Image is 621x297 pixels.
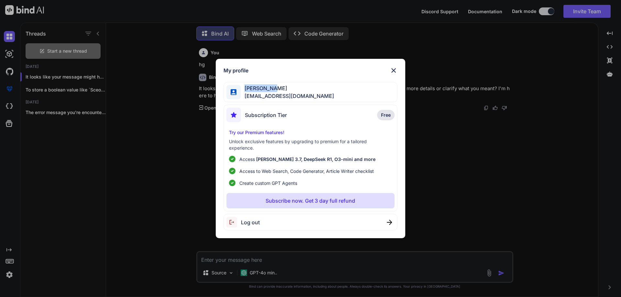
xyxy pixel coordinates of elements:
[226,193,395,208] button: Subscribe now. Get 3 day full refund
[239,180,297,186] span: Create custom GPT Agents
[226,217,241,228] img: logout
[229,156,235,162] img: checklist
[231,89,237,95] img: profile
[229,180,235,186] img: checklist
[245,111,287,119] span: Subscription Tier
[390,67,398,74] img: close
[256,156,376,162] span: [PERSON_NAME] 3.7, DeepSeek R1, O3-mini and more
[239,156,376,163] p: Access
[241,84,334,92] span: [PERSON_NAME]
[229,129,392,136] p: Try our Premium features!
[226,108,241,122] img: subscription
[387,220,392,225] img: close
[223,67,248,74] h1: My profile
[229,138,392,151] p: Unlock exclusive features by upgrading to premium for a tailored experience.
[266,197,355,205] p: Subscribe now. Get 3 day full refund
[229,168,235,174] img: checklist
[381,112,391,118] span: Free
[239,168,374,175] span: Access to Web Search, Code Generator, Article Writer checklist
[241,92,334,100] span: [EMAIL_ADDRESS][DOMAIN_NAME]
[241,218,260,226] span: Log out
